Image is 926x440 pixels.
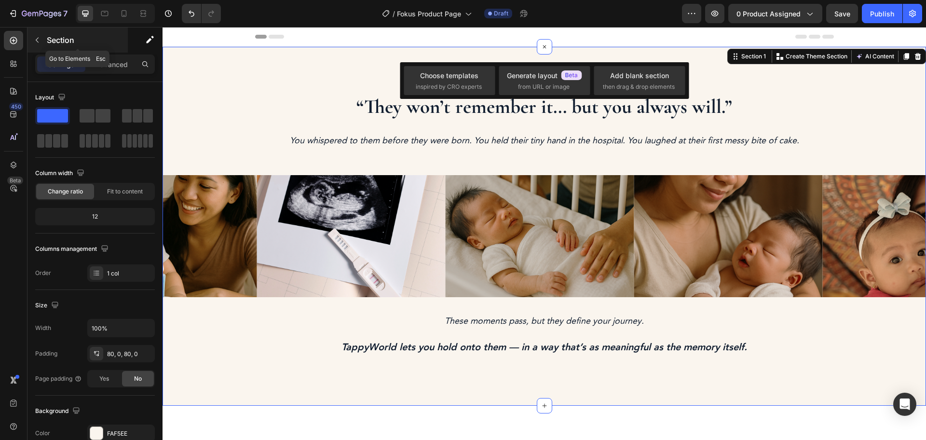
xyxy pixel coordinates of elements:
[35,374,82,383] div: Page padding
[47,34,126,46] p: Section
[35,167,86,180] div: Column width
[507,70,582,81] div: Generate layout
[518,82,570,91] span: from URL or image
[283,148,472,270] img: gempages_574996233198765168-e8997a37-97f8-45e7-a15f-9b2102fbce02.png
[35,324,51,332] div: Width
[4,4,72,23] button: 7
[63,8,68,19] p: 7
[834,10,850,18] span: Save
[35,243,110,256] div: Columns management
[728,4,822,23] button: 0 product assigned
[577,25,605,34] div: Section 1
[397,9,461,19] span: Fokus Product Page
[862,4,902,23] button: Publish
[623,25,685,34] p: Create Theme Section
[182,4,221,23] div: Undo/Redo
[826,4,858,23] button: Save
[736,9,801,19] span: 0 product assigned
[107,269,152,278] div: 1 col
[48,59,75,69] p: Settings
[163,27,926,440] iframe: Design area
[107,429,152,438] div: FAF5EE
[603,82,675,91] span: then drag & drop elements
[7,177,23,184] div: Beta
[35,269,51,277] div: Order
[472,148,660,270] img: gempages_574996233198765168-d8752661-1967-4d56-9927-e7f22a55386c.png
[88,319,154,337] input: Auto
[107,187,143,196] span: Fit to content
[37,210,153,223] div: 12
[494,9,508,18] span: Draft
[48,187,83,196] span: Change ratio
[134,374,142,383] span: No
[610,70,669,81] div: Add blank section
[107,350,152,358] div: 80, 0, 80, 0
[105,287,659,302] p: These moments pass, but they define your journey.
[95,59,128,69] p: Advanced
[870,9,894,19] div: Publish
[9,103,23,110] div: 450
[35,299,61,312] div: Size
[35,91,68,104] div: Layout
[99,374,109,383] span: Yes
[35,429,50,438] div: Color
[179,316,585,326] i: TappyWorld lets you hold onto them — in a way that’s as meaningful as the memory itself.
[416,82,482,91] span: inspired by CRO experts
[420,70,478,81] div: Choose templates
[35,349,57,358] div: Padding
[660,148,849,270] img: gempages_574996233198765168-688da7f0-c898-4daa-a2bd-50a4d48f5873.png
[893,393,916,416] div: Open Intercom Messenger
[393,9,395,19] span: /
[691,24,734,35] button: AI Content
[35,405,82,418] div: Background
